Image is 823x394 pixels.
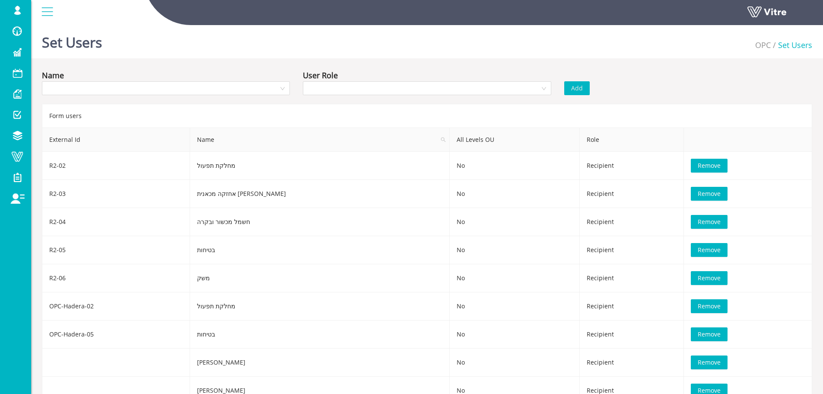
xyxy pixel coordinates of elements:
button: Remove [691,187,728,201]
td: No [450,152,580,180]
button: Add [564,81,590,95]
td: חשמל מכשור ובקרה [190,208,450,236]
th: Role [580,128,684,152]
button: Remove [691,327,728,341]
a: OPC [755,40,771,50]
span: search [441,137,446,142]
span: Remove [698,301,721,311]
span: Recipient [587,161,614,170]
span: Remove [698,161,721,170]
td: מחלקת תפעול [190,152,450,180]
button: Remove [691,299,728,313]
span: Remove [698,330,721,339]
span: Remove [698,217,721,227]
span: R2-06 [49,274,66,282]
span: Recipient [587,246,614,254]
button: Remove [691,243,728,257]
span: Recipient [587,218,614,226]
div: Form users [42,104,812,128]
span: OPC-Hadera-02 [49,302,94,310]
span: Recipient [587,302,614,310]
button: Remove [691,215,728,229]
span: Name [190,128,449,151]
span: Remove [698,358,721,367]
h1: Set Users [42,22,102,58]
td: No [450,208,580,236]
span: search [437,128,449,151]
button: Remove [691,159,728,173]
button: Remove [691,271,728,285]
button: Remove [691,356,728,369]
div: Name [42,69,64,81]
span: Recipient [587,189,614,198]
span: Recipient [587,330,614,338]
td: בטיחות [190,320,450,349]
th: All Levels OU [450,128,580,152]
td: בטיחות [190,236,450,264]
td: משק [190,264,450,292]
td: No [450,236,580,264]
td: No [450,180,580,208]
td: No [450,264,580,292]
td: No [450,349,580,377]
span: R2-03 [49,189,66,198]
span: Recipient [587,358,614,366]
li: Set Users [771,39,812,51]
span: Remove [698,245,721,255]
td: אחזקה מכאנית [PERSON_NAME] [190,180,450,208]
th: External Id [42,128,190,152]
span: R2-02 [49,161,66,170]
span: Remove [698,273,721,283]
div: User Role [303,69,338,81]
td: מחלקת תפעול [190,292,450,320]
td: No [450,292,580,320]
span: R2-05 [49,246,66,254]
span: Recipient [587,274,614,282]
span: OPC-Hadera-05 [49,330,94,338]
span: Remove [698,189,721,199]
td: [PERSON_NAME] [190,349,450,377]
td: No [450,320,580,349]
span: R2-04 [49,218,66,226]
